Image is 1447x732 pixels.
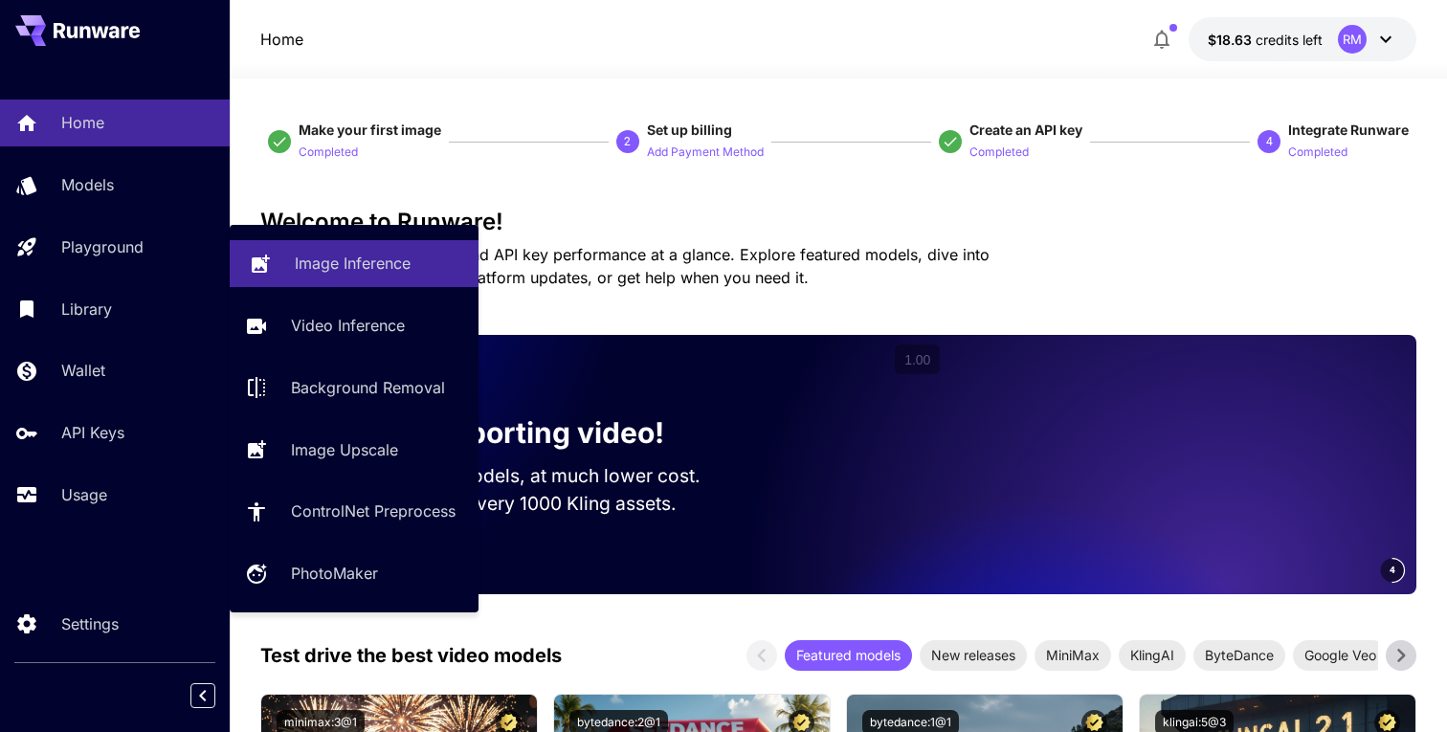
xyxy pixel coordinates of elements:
[1288,144,1347,162] p: Completed
[969,144,1029,162] p: Completed
[230,426,479,473] a: Image Upscale
[295,252,411,275] p: Image Inference
[624,133,631,150] p: 2
[291,438,398,461] p: Image Upscale
[205,678,230,713] div: Collapse sidebar
[291,462,737,490] p: Run the best video models, at much lower cost.
[1035,645,1111,665] span: MiniMax
[1208,30,1323,50] div: $18.63442
[260,28,303,51] nav: breadcrumb
[230,550,479,597] a: PhotoMaker
[61,235,144,258] p: Playground
[61,483,107,506] p: Usage
[1266,133,1273,150] p: 4
[299,122,441,138] span: Make your first image
[230,365,479,411] a: Background Removal
[291,562,378,585] p: PhotoMaker
[61,359,105,382] p: Wallet
[61,111,104,134] p: Home
[299,144,358,162] p: Completed
[230,302,479,349] a: Video Inference
[291,376,445,399] p: Background Removal
[1288,122,1409,138] span: Integrate Runware
[190,683,215,708] button: Collapse sidebar
[291,314,405,337] p: Video Inference
[1256,32,1323,48] span: credits left
[1189,17,1416,61] button: $18.63442
[647,144,764,162] p: Add Payment Method
[785,645,912,665] span: Featured models
[1338,25,1367,54] div: RM
[260,245,990,287] span: Check out your usage stats and API key performance at a glance. Explore featured models, dive int...
[260,209,1416,235] h3: Welcome to Runware!
[230,240,479,287] a: Image Inference
[61,173,114,196] p: Models
[1390,563,1395,577] span: 4
[61,298,112,321] p: Library
[1119,645,1186,665] span: KlingAI
[1293,645,1388,665] span: Google Veo
[969,122,1082,138] span: Create an API key
[230,488,479,535] a: ControlNet Preprocess
[291,499,456,522] p: ControlNet Preprocess
[61,421,124,444] p: API Keys
[1193,645,1285,665] span: ByteDance
[1208,32,1256,48] span: $18.63
[61,612,119,635] p: Settings
[291,490,737,518] p: Save up to $500 for every 1000 Kling assets.
[260,28,303,51] p: Home
[260,641,562,670] p: Test drive the best video models
[920,645,1027,665] span: New releases
[345,411,664,455] p: Now supporting video!
[647,122,732,138] span: Set up billing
